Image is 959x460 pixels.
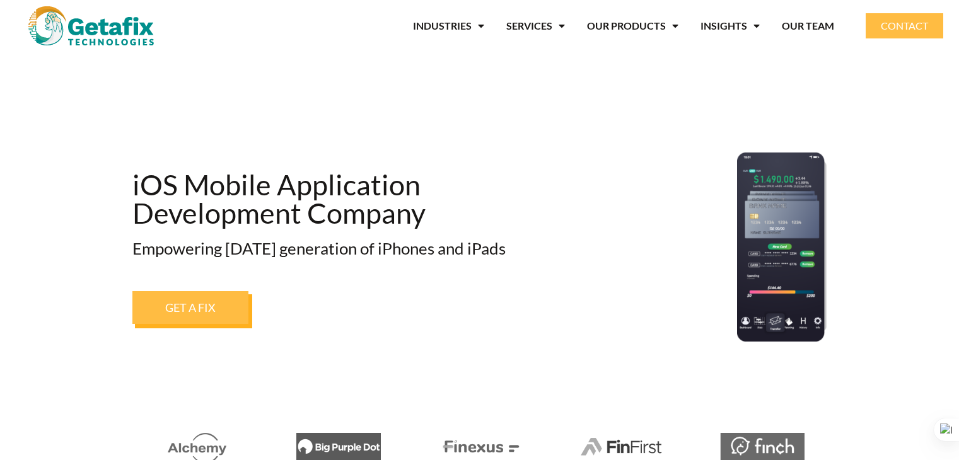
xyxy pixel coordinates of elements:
img: Ios App Development Services [737,152,827,342]
a: OUR TEAM [782,11,834,40]
img: FinexUS [438,433,522,460]
a: INDUSTRIES [413,11,484,40]
h2: Empowering [DATE] generation of iPhones and iPads [132,240,508,256]
img: Finch [720,433,805,460]
h1: iOS Mobile Application Development Company [132,171,508,227]
img: FinFirst [579,433,663,460]
span: GET A FIX [165,302,216,313]
a: INSIGHTS [700,11,760,40]
iframe: chat widget [871,432,953,460]
img: web and mobile application development company [28,6,154,45]
a: CONTACT [866,13,943,38]
img: BPD [296,433,381,460]
span: CONTACT [881,21,928,31]
a: SERVICES [506,11,565,40]
a: GET A FIX [132,291,248,324]
a: OUR PRODUCTS [587,11,678,40]
nav: Menu [189,11,834,40]
iframe: chat widget [803,376,953,442]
